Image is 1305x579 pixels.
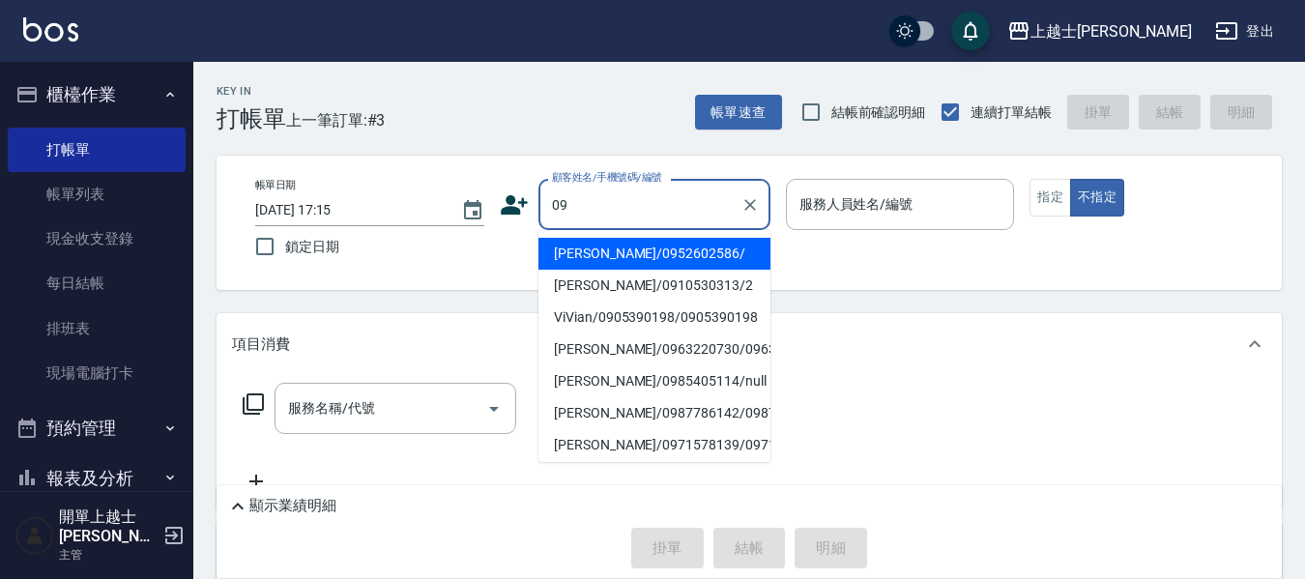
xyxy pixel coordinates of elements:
li: [PERSON_NAME]/0910530313/2 [538,270,770,302]
button: Open [478,393,509,424]
h2: Key In [217,85,286,98]
img: Logo [23,17,78,42]
div: 項目消費 [217,313,1282,375]
h3: 打帳單 [217,105,286,132]
button: 上越士[PERSON_NAME] [1000,12,1200,51]
button: 指定 [1029,179,1071,217]
button: Clear [737,191,764,218]
button: 報表及分析 [8,453,186,504]
span: 上一筆訂單:#3 [286,108,386,132]
a: 排班表 [8,306,186,351]
a: 打帳單 [8,128,186,172]
h5: 開單上越士[PERSON_NAME] [59,507,158,546]
span: 結帳前確認明細 [831,102,926,123]
p: 項目消費 [232,334,290,355]
a: 帳單列表 [8,172,186,217]
button: 不指定 [1070,179,1124,217]
button: save [951,12,990,50]
div: 上越士[PERSON_NAME] [1030,19,1192,43]
img: Person [15,516,54,555]
a: 現金收支登錄 [8,217,186,261]
label: 顧客姓名/手機號碼/編號 [552,170,662,185]
input: YYYY/MM/DD hh:mm [255,194,442,226]
li: [PERSON_NAME]/0926956061/0926956061 [538,461,770,493]
li: [PERSON_NAME]/0985405114/null [538,365,770,397]
a: 現場電腦打卡 [8,351,186,395]
li: [PERSON_NAME]/0952602586/ [538,238,770,270]
li: [PERSON_NAME]/0987786142/0987786142 [538,397,770,429]
p: 顯示業績明細 [249,496,336,516]
span: 連續打單結帳 [971,102,1052,123]
button: 登出 [1207,14,1282,49]
button: Choose date, selected date is 2025-10-07 [449,188,496,234]
a: 每日結帳 [8,261,186,305]
li: ViVian/0905390198/0905390198 [538,302,770,333]
p: 主管 [59,546,158,564]
span: 鎖定日期 [285,237,339,257]
button: 帳單速查 [695,95,782,130]
li: [PERSON_NAME]/0971578139/0971578139 [538,429,770,461]
label: 帳單日期 [255,178,296,192]
button: 櫃檯作業 [8,70,186,120]
li: [PERSON_NAME]/0963220730/0963220730 [538,333,770,365]
button: 預約管理 [8,403,186,453]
